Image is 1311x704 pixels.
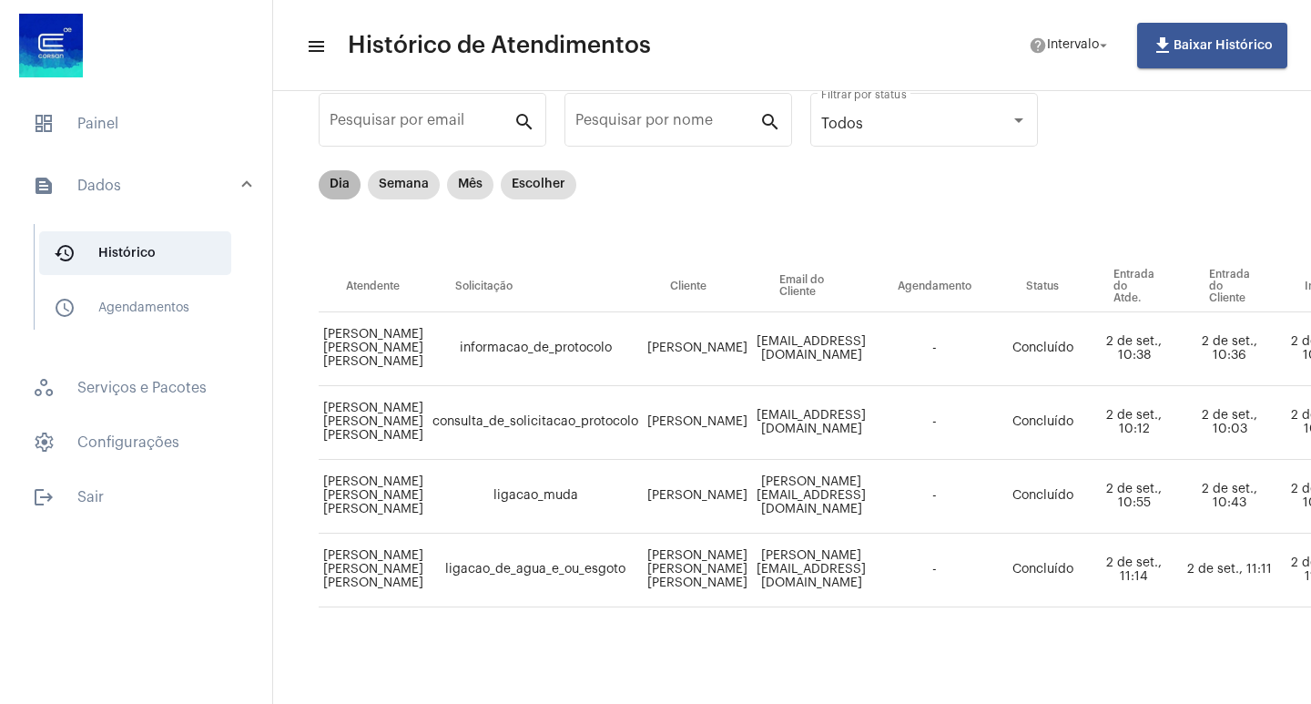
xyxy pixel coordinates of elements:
[752,261,870,312] th: Email do Cliente
[54,297,76,319] mat-icon: sidenav icon
[870,460,999,534] td: -
[33,175,55,197] mat-icon: sidenav icon
[821,117,863,131] span: Todos
[1182,534,1277,607] td: 2 de set., 11:11
[39,286,231,330] span: Agendamentos
[445,563,625,576] span: ligacao_de_agua_e_ou_esgoto
[752,534,870,607] td: [PERSON_NAME][EMAIL_ADDRESS][DOMAIN_NAME]
[999,386,1086,460] td: Concluído
[752,386,870,460] td: [EMAIL_ADDRESS][DOMAIN_NAME]
[319,261,428,312] th: Atendente
[1086,386,1182,460] td: 2 de set., 10:12
[319,534,428,607] td: [PERSON_NAME] [PERSON_NAME] [PERSON_NAME]
[1182,312,1277,386] td: 2 de set., 10:36
[460,342,612,354] span: informacao_de_protocolo
[33,432,55,454] span: sidenav icon
[33,486,55,508] mat-icon: sidenav icon
[54,242,76,264] mat-icon: sidenav icon
[18,102,254,146] span: Painel
[1182,460,1277,534] td: 2 de set., 10:43
[11,157,272,215] mat-expansion-panel-header: sidenav iconDados
[870,386,999,460] td: -
[1029,36,1047,55] mat-icon: help
[432,415,638,428] span: consulta_de_solicitacao_protocolo
[18,475,254,519] span: Sair
[319,170,361,199] mat-chip: Dia
[306,36,324,57] mat-icon: sidenav icon
[643,534,752,607] td: [PERSON_NAME] [PERSON_NAME] [PERSON_NAME]
[1086,460,1182,534] td: 2 de set., 10:55
[870,261,999,312] th: Agendamento
[999,261,1086,312] th: Status
[999,312,1086,386] td: Concluído
[39,231,231,275] span: Histórico
[513,110,535,132] mat-icon: search
[33,113,55,135] span: sidenav icon
[33,175,243,197] mat-panel-title: Dados
[15,9,87,82] img: d4669ae0-8c07-2337-4f67-34b0df7f5ae4.jpeg
[428,261,643,312] th: Solicitação
[33,377,55,399] span: sidenav icon
[643,312,752,386] td: [PERSON_NAME]
[1095,37,1112,54] mat-icon: arrow_drop_down
[1152,35,1174,56] mat-icon: file_download
[999,534,1086,607] td: Concluído
[870,534,999,607] td: -
[493,489,578,502] span: ligacao_muda
[368,170,440,199] mat-chip: Semana
[330,116,513,132] input: Pesquisar por email
[501,170,576,199] mat-chip: Escolher
[1137,23,1287,68] button: Baixar Histórico
[1047,39,1099,52] span: Intervalo
[11,215,272,355] div: sidenav iconDados
[999,460,1086,534] td: Concluído
[319,460,428,534] td: [PERSON_NAME] [PERSON_NAME] [PERSON_NAME]
[870,312,999,386] td: -
[759,110,781,132] mat-icon: search
[348,31,651,60] span: Histórico de Atendimentos
[18,421,254,464] span: Configurações
[319,312,428,386] td: [PERSON_NAME] [PERSON_NAME] [PERSON_NAME]
[752,460,870,534] td: [PERSON_NAME][EMAIL_ADDRESS][DOMAIN_NAME]
[1018,27,1123,64] button: Intervalo
[1086,534,1182,607] td: 2 de set., 11:14
[447,170,493,199] mat-chip: Mês
[1182,261,1277,312] th: Entrada do Cliente
[752,312,870,386] td: [EMAIL_ADDRESS][DOMAIN_NAME]
[643,460,752,534] td: [PERSON_NAME]
[1086,312,1182,386] td: 2 de set., 10:38
[575,116,759,132] input: Pesquisar por nome
[643,261,752,312] th: Cliente
[1182,386,1277,460] td: 2 de set., 10:03
[1152,39,1273,52] span: Baixar Histórico
[643,386,752,460] td: [PERSON_NAME]
[18,366,254,410] span: Serviços e Pacotes
[319,386,428,460] td: [PERSON_NAME] [PERSON_NAME] [PERSON_NAME]
[1086,261,1182,312] th: Entrada do Atde.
